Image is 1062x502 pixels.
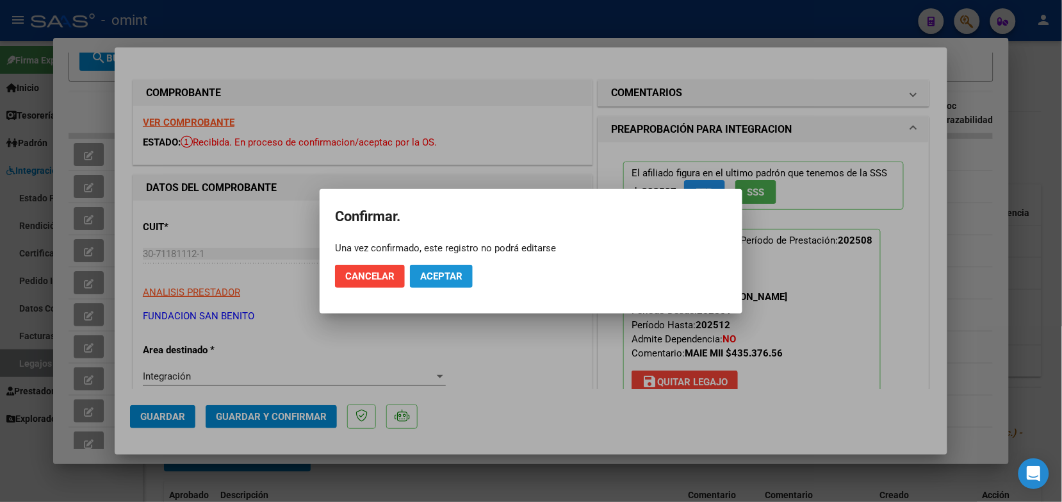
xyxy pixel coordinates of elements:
[345,271,395,282] span: Cancelar
[1018,458,1049,489] div: Open Intercom Messenger
[335,205,727,229] h2: Confirmar.
[410,265,473,288] button: Aceptar
[335,242,727,255] div: Una vez confirmado, este registro no podrá editarse
[420,271,462,282] span: Aceptar
[335,265,405,288] button: Cancelar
